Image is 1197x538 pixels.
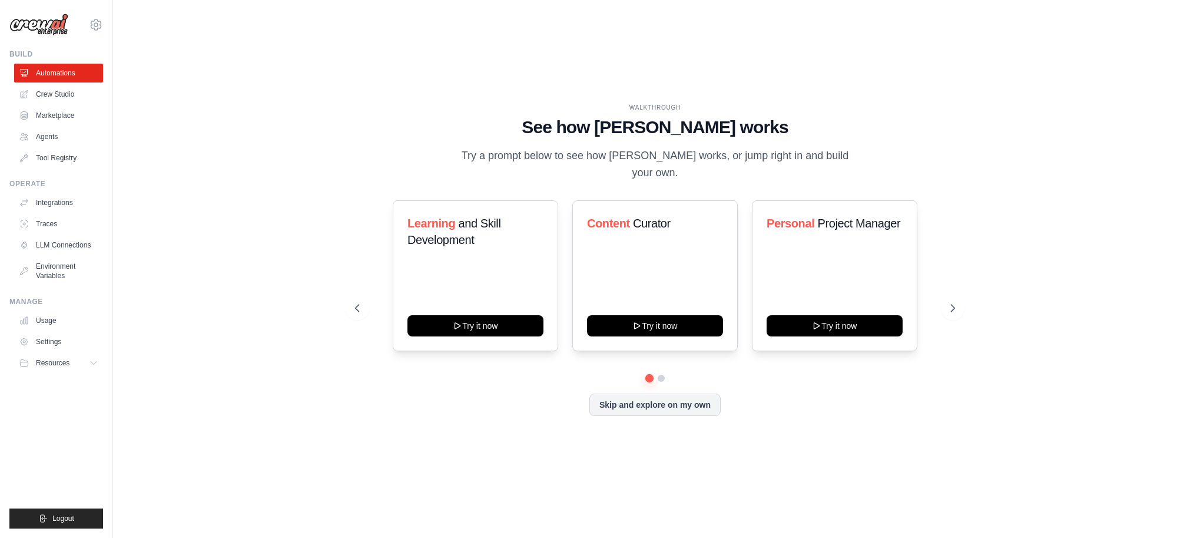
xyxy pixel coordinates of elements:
[9,179,103,189] div: Operate
[14,106,103,125] a: Marketplace
[633,217,671,230] span: Curator
[14,214,103,233] a: Traces
[36,358,69,368] span: Resources
[14,85,103,104] a: Crew Studio
[355,103,954,112] div: WALKTHROUGH
[587,217,630,230] span: Content
[407,217,455,230] span: Learning
[14,257,103,285] a: Environment Variables
[767,217,814,230] span: Personal
[14,236,103,255] a: LLM Connections
[14,332,103,351] a: Settings
[9,49,103,59] div: Build
[14,311,103,330] a: Usage
[457,147,853,182] p: Try a prompt below to see how [PERSON_NAME] works, or jump right in and build your own.
[14,354,103,372] button: Resources
[14,64,103,82] a: Automations
[52,514,74,523] span: Logout
[407,315,543,336] button: Try it now
[587,315,723,336] button: Try it now
[14,148,103,167] a: Tool Registry
[14,193,103,212] a: Integrations
[14,127,103,146] a: Agents
[355,117,954,138] h1: See how [PERSON_NAME] works
[817,217,900,230] span: Project Manager
[9,509,103,529] button: Logout
[9,14,68,36] img: Logo
[9,297,103,306] div: Manage
[767,315,903,336] button: Try it now
[589,394,721,416] button: Skip and explore on my own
